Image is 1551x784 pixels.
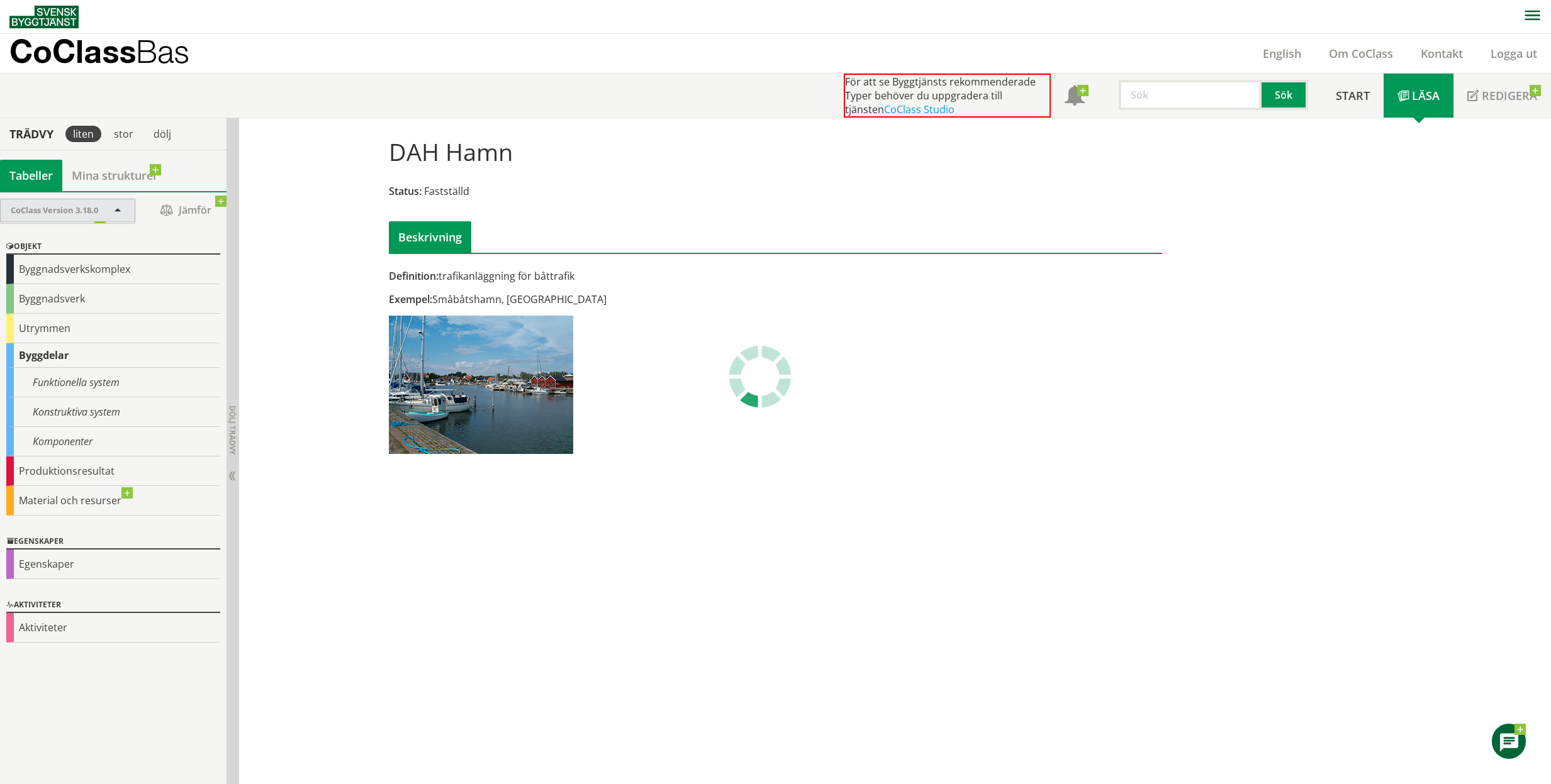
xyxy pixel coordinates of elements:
div: dölj [146,126,179,142]
div: Småbåtshamn, [GEOGRAPHIC_DATA] [389,292,898,306]
img: Laddar [729,345,792,408]
span: Status: [389,184,422,198]
a: English [1249,46,1315,61]
a: Redigera [1453,74,1551,118]
span: Jämför [148,199,223,221]
a: CoClass Studio [884,102,955,116]
span: Exempel: [389,292,432,306]
div: Beskrivning [389,221,471,253]
span: CoClass Version 3.18.0 [11,204,98,216]
span: Start [1336,88,1370,103]
div: Produktionsresultat [6,456,220,486]
div: Utrymmen [6,314,220,343]
img: dah-hamn.jpg [389,316,573,454]
div: Trädvy [3,127,60,141]
span: Redigera [1482,88,1537,103]
div: Byggnadsverkskomplex [6,255,220,284]
span: Läsa [1412,88,1440,103]
span: Dölj trädvy [227,406,238,455]
input: Sök [1119,80,1262,110]
div: Aktiviteter [6,613,220,643]
span: Definition: [389,269,439,283]
div: Komponenter [6,427,220,456]
div: Egenskaper [6,534,220,549]
div: Egenskaper [6,549,220,579]
a: CoClassBas [9,34,216,73]
div: Objekt [6,240,220,255]
div: stor [106,126,141,142]
span: Fastställd [424,184,469,198]
a: Om CoClass [1315,46,1407,61]
a: Start [1322,74,1384,118]
span: Notifikationer [1065,87,1085,107]
button: Sök [1262,80,1308,110]
div: Aktiviteter [6,598,220,613]
div: Byggdelar [6,343,220,368]
div: Funktionella system [6,368,220,397]
a: Kontakt [1407,46,1477,61]
a: Mina strukturer [62,160,167,191]
a: Läsa [1384,74,1453,118]
span: Bas [136,33,189,70]
div: trafikanläggning för båttrafik [389,269,898,283]
a: Logga ut [1477,46,1551,61]
div: För att se Byggtjänsts rekommenderade Typer behöver du uppgradera till tjänsten [844,74,1051,118]
div: Material och resurser [6,486,220,516]
div: liten [65,126,101,142]
div: Konstruktiva system [6,397,220,427]
div: Byggnadsverk [6,284,220,314]
img: Svensk Byggtjänst [9,6,79,28]
h1: DAH Hamn [389,138,513,165]
p: CoClass [9,44,189,58]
